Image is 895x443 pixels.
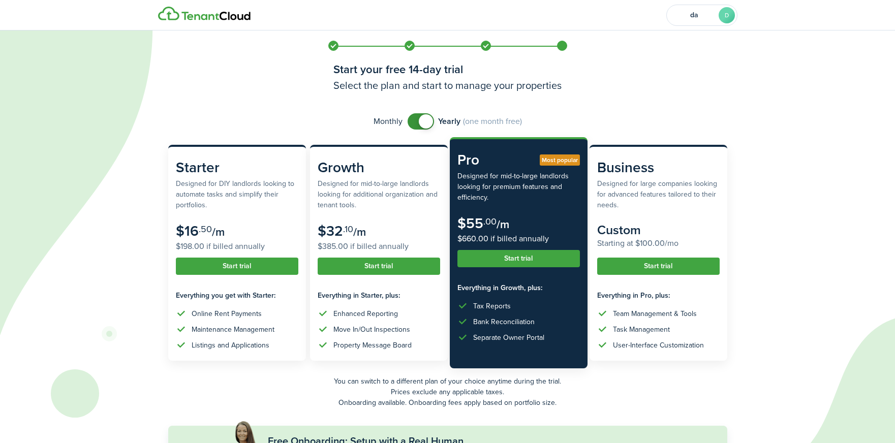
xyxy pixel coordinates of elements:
div: Tax Reports [473,301,511,311]
button: Start trial [457,250,580,267]
div: Online Rent Payments [192,308,262,319]
span: Most popular [542,155,578,165]
subscription-pricing-card-features-title: Everything you get with Starter: [176,290,298,301]
subscription-pricing-card-features-title: Everything in Growth, plus: [457,282,580,293]
img: Logo [158,7,251,21]
p: You can switch to a different plan of your choice anytime during the trial. Prices exclude any ap... [168,376,727,408]
subscription-pricing-card-description: Designed for mid-to-large landlords looking for premium features and efficiency. [457,171,580,203]
button: Start trial [597,258,720,275]
subscription-pricing-card-price-amount: Custom [597,220,641,239]
subscription-pricing-card-price-annual: Starting at $100.00/mo [597,237,720,249]
subscription-pricing-card-title: Growth [318,157,440,178]
subscription-pricing-card-price-annual: $385.00 if billed annually [318,240,440,252]
div: Move In/Out Inspections [333,324,410,335]
subscription-pricing-card-title: Starter [176,157,298,178]
h1: Start your free 14-day trial [333,61,562,78]
subscription-pricing-card-title: Business [597,157,720,178]
div: Enhanced Reporting [333,308,398,319]
subscription-pricing-card-price-cents: .00 [483,215,497,228]
button: Open menu [666,5,737,26]
subscription-pricing-card-title: Pro [457,149,580,171]
subscription-pricing-card-description: Designed for large companies looking for advanced features tailored to their needs. [597,178,720,210]
div: Listings and Applications [192,340,269,351]
subscription-pricing-card-price-cents: .50 [199,223,212,236]
subscription-pricing-card-description: Designed for DIY landlords looking to automate tasks and simplify their portfolios. [176,178,298,210]
subscription-pricing-card-price-period: /m [212,224,225,240]
h3: Select the plan and start to manage your properties [333,78,562,93]
subscription-pricing-card-features-title: Everything in Pro, plus: [597,290,720,301]
subscription-pricing-card-price-amount: $16 [176,220,199,241]
avatar-text: D [719,7,735,23]
subscription-pricing-card-price-annual: $660.00 if billed annually [457,233,580,245]
div: Task Management [613,324,670,335]
div: Team Management & Tools [613,308,697,319]
span: da [674,12,715,19]
subscription-pricing-card-price-period: /m [497,216,509,233]
button: Start trial [176,258,298,275]
div: Maintenance Management [192,324,274,335]
subscription-pricing-card-price-amount: $55 [457,213,483,234]
subscription-pricing-card-price-period: /m [353,224,366,240]
div: User-Interface Customization [613,340,704,351]
subscription-pricing-card-price-amount: $32 [318,220,343,241]
div: Property Message Board [333,340,412,351]
div: Separate Owner Portal [473,332,544,343]
subscription-pricing-card-price-annual: $198.00 if billed annually [176,240,298,252]
span: Monthly [374,115,403,128]
subscription-pricing-card-description: Designed for mid-to-large landlords looking for additional organization and tenant tools. [318,178,440,210]
subscription-pricing-card-features-title: Everything in Starter, plus: [318,290,440,301]
button: Start trial [318,258,440,275]
subscription-pricing-card-price-cents: .10 [343,223,353,236]
div: Bank Reconciliation [473,317,535,327]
